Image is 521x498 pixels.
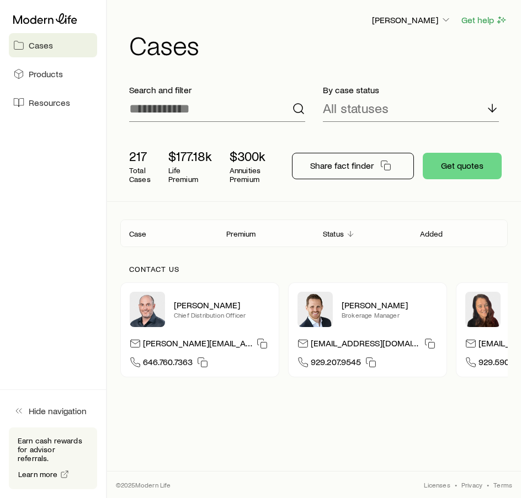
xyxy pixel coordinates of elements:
p: [PERSON_NAME] [342,299,438,310]
button: Get quotes [423,153,502,179]
button: Share fact finder [292,153,414,179]
button: [PERSON_NAME] [371,14,452,27]
a: Cases [9,33,97,57]
p: [EMAIL_ADDRESS][DOMAIN_NAME] [311,338,420,352]
p: [PERSON_NAME] [174,299,270,310]
div: Client cases [120,219,508,247]
span: Learn more [18,470,58,478]
p: All statuses [323,100,389,116]
p: Share fact finder [310,160,374,171]
p: Chief Distribution Officer [174,310,270,319]
p: Contact us [129,265,499,274]
span: Hide navigation [29,405,87,416]
span: • [455,480,457,489]
p: Search and filter [129,84,305,95]
p: Brokerage Manager [342,310,438,319]
p: Premium [226,229,256,238]
p: Status [323,229,344,238]
span: • [487,480,489,489]
button: Get help [461,14,508,26]
p: $300k [230,148,265,164]
span: 929.207.9545 [311,356,361,371]
img: Dan Pierson [130,292,165,327]
p: By case status [323,84,499,95]
img: Abby McGuigan [465,292,501,327]
p: 217 [129,148,151,164]
img: Nick Weiler [297,292,333,327]
a: Licenses [424,480,450,489]
p: Life Premium [168,166,212,184]
p: Total Cases [129,166,151,184]
p: Case [129,229,147,238]
a: Products [9,62,97,86]
a: Privacy [461,480,482,489]
p: [PERSON_NAME][EMAIL_ADDRESS][DOMAIN_NAME] [143,338,252,352]
span: 646.760.7363 [143,356,193,371]
a: Terms [493,480,512,489]
span: Resources [29,97,70,108]
div: Earn cash rewards for advisor referrals.Learn more [9,427,97,489]
button: Hide navigation [9,399,97,423]
p: [PERSON_NAME] [372,14,451,25]
p: $177.18k [168,148,212,164]
p: Added [420,229,443,238]
p: Earn cash rewards for advisor referrals. [18,436,88,463]
h1: Cases [129,31,508,58]
span: Products [29,68,63,79]
a: Resources [9,90,97,115]
p: © 2025 Modern Life [116,480,171,489]
span: Cases [29,40,53,51]
p: Annuities Premium [230,166,265,184]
